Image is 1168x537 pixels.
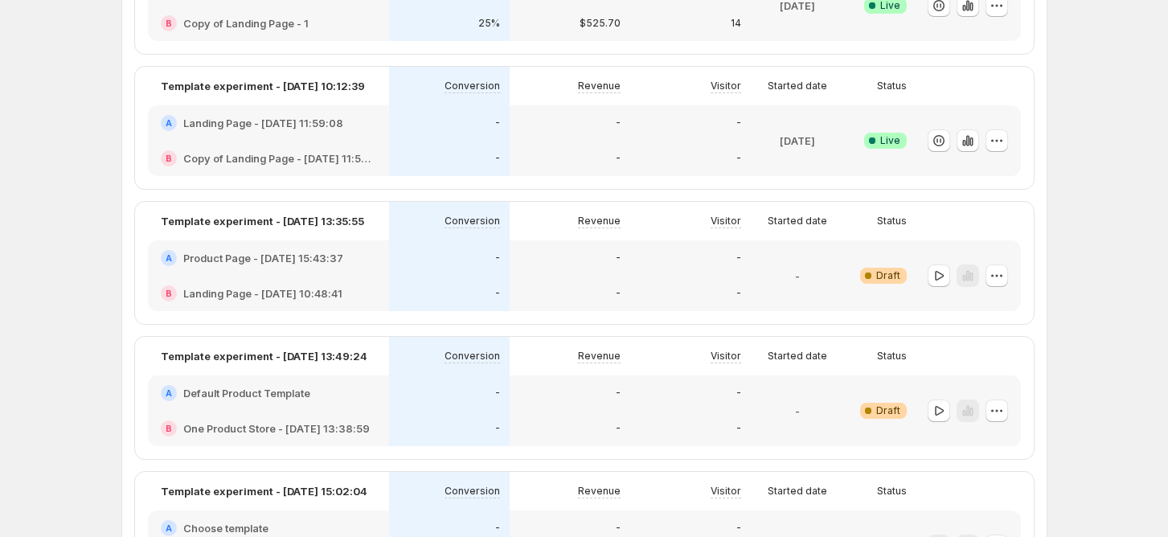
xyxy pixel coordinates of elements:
[166,523,172,533] h2: A
[736,522,741,535] p: -
[495,387,500,400] p: -
[795,268,800,284] p: -
[795,403,800,419] p: -
[616,152,621,165] p: -
[768,215,827,228] p: Started date
[578,350,621,363] p: Revenue
[495,152,500,165] p: -
[161,78,365,94] p: Template experiment - [DATE] 10:12:39
[478,17,500,30] p: 25%
[445,80,500,92] p: Conversion
[616,287,621,300] p: -
[161,213,364,229] p: Template experiment - [DATE] 13:35:55
[880,134,900,147] span: Live
[616,522,621,535] p: -
[166,18,172,28] h2: B
[736,387,741,400] p: -
[768,485,827,498] p: Started date
[736,422,741,435] p: -
[877,350,907,363] p: Status
[616,422,621,435] p: -
[736,117,741,129] p: -
[711,350,741,363] p: Visitor
[161,483,367,499] p: Template experiment - [DATE] 15:02:04
[736,252,741,264] p: -
[183,15,309,31] h2: Copy of Landing Page - 1
[183,250,343,266] h2: Product Page - [DATE] 15:43:37
[711,485,741,498] p: Visitor
[616,252,621,264] p: -
[445,485,500,498] p: Conversion
[166,424,172,433] h2: B
[183,150,376,166] h2: Copy of Landing Page - [DATE] 11:59:08
[166,253,172,263] h2: A
[183,520,268,536] h2: Choose template
[876,404,900,417] span: Draft
[161,348,367,364] p: Template experiment - [DATE] 13:49:24
[578,485,621,498] p: Revenue
[768,350,827,363] p: Started date
[183,285,342,301] h2: Landing Page - [DATE] 10:48:41
[445,350,500,363] p: Conversion
[768,80,827,92] p: Started date
[166,289,172,298] h2: B
[877,485,907,498] p: Status
[183,420,370,437] h2: One Product Store - [DATE] 13:38:59
[877,80,907,92] p: Status
[731,17,741,30] p: 14
[578,80,621,92] p: Revenue
[495,522,500,535] p: -
[183,115,343,131] h2: Landing Page - [DATE] 11:59:08
[736,152,741,165] p: -
[578,215,621,228] p: Revenue
[495,287,500,300] p: -
[877,215,907,228] p: Status
[183,385,310,401] h2: Default Product Template
[445,215,500,228] p: Conversion
[780,133,815,149] p: [DATE]
[876,269,900,282] span: Draft
[166,388,172,398] h2: A
[166,154,172,163] h2: B
[616,117,621,129] p: -
[495,117,500,129] p: -
[711,215,741,228] p: Visitor
[166,118,172,128] h2: A
[616,387,621,400] p: -
[736,287,741,300] p: -
[495,252,500,264] p: -
[580,17,621,30] p: $525.70
[495,422,500,435] p: -
[711,80,741,92] p: Visitor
